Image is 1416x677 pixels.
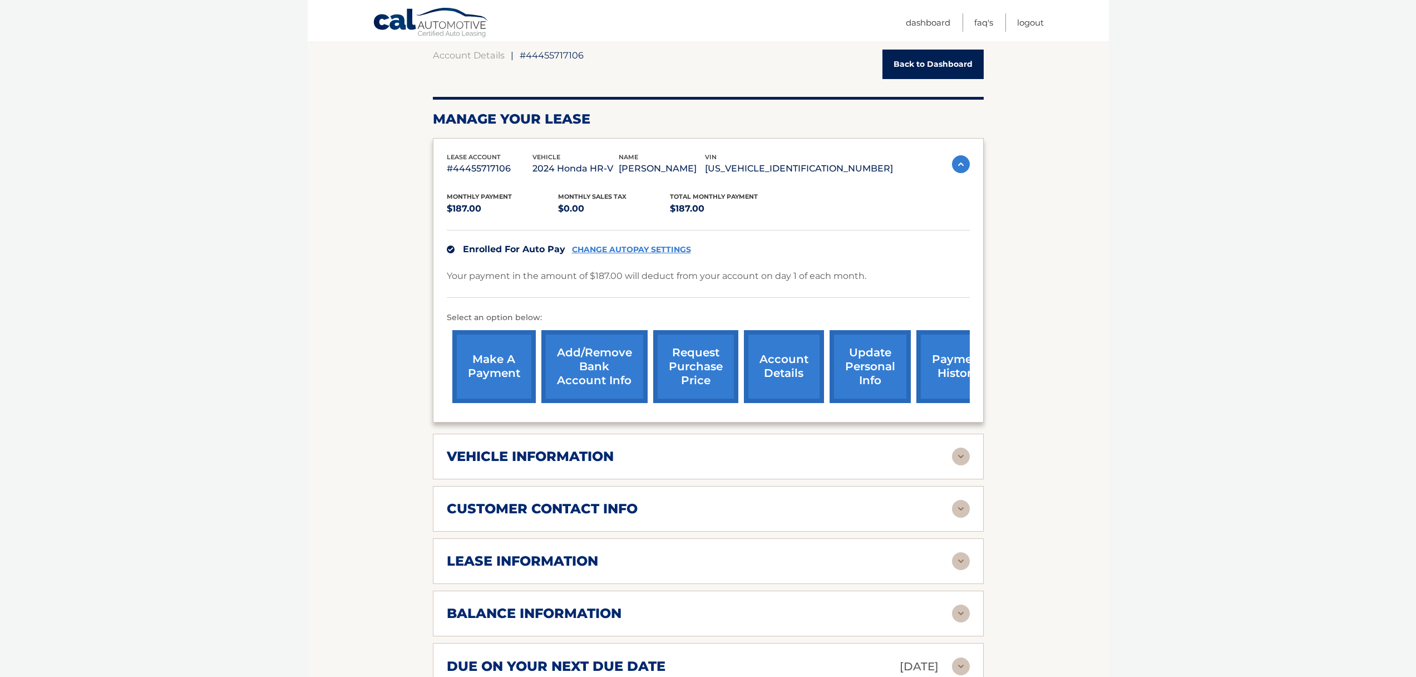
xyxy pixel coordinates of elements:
a: Account Details [433,50,505,61]
h2: vehicle information [447,448,614,465]
p: $0.00 [558,201,670,217]
img: accordion-rest.svg [952,500,970,518]
img: check.svg [447,246,455,253]
span: Enrolled For Auto Pay [463,244,565,254]
img: accordion-rest.svg [952,658,970,675]
a: Add/Remove bank account info [541,330,648,403]
span: Total Monthly Payment [670,193,758,200]
p: [US_VEHICLE_IDENTIFICATION_NUMBER] [705,161,893,176]
span: | [511,50,514,61]
p: [PERSON_NAME] [619,161,705,176]
p: $187.00 [447,201,559,217]
h2: customer contact info [447,501,638,517]
span: vin [705,153,717,161]
a: Back to Dashboard [882,50,984,79]
h2: due on your next due date [447,658,665,675]
span: Monthly sales Tax [558,193,626,200]
p: [DATE] [900,657,939,676]
img: accordion-rest.svg [952,448,970,465]
span: Monthly Payment [447,193,512,200]
span: vehicle [532,153,560,161]
a: Logout [1017,13,1044,32]
h2: Manage Your Lease [433,111,984,127]
a: Cal Automotive [373,7,490,40]
p: Your payment in the amount of $187.00 will deduct from your account on day 1 of each month. [447,268,866,284]
p: #44455717106 [447,161,533,176]
a: update personal info [830,330,911,403]
img: accordion-rest.svg [952,552,970,570]
h2: lease information [447,553,598,570]
a: CHANGE AUTOPAY SETTINGS [572,245,691,254]
a: account details [744,330,824,403]
a: request purchase price [653,330,738,403]
a: Dashboard [906,13,950,32]
a: payment history [916,330,1000,403]
a: FAQ's [974,13,993,32]
p: $187.00 [670,201,782,217]
img: accordion-active.svg [952,155,970,173]
span: #44455717106 [520,50,584,61]
a: make a payment [452,330,536,403]
span: lease account [447,153,501,161]
span: name [619,153,638,161]
p: 2024 Honda HR-V [532,161,619,176]
p: Select an option below: [447,311,970,325]
img: accordion-rest.svg [952,605,970,622]
h2: balance information [447,605,621,622]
